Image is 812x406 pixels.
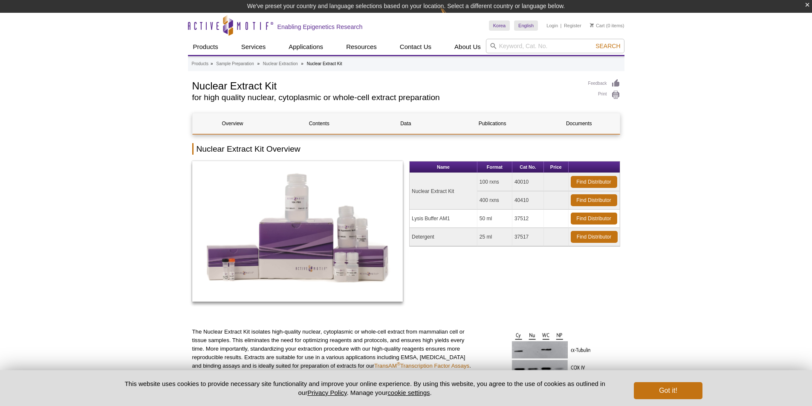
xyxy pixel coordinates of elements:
[477,161,512,173] th: Format
[512,210,544,228] td: 37512
[634,382,702,399] button: Got it!
[410,161,477,173] th: Name
[590,23,594,27] img: Your Cart
[546,23,558,29] a: Login
[211,61,213,66] li: »
[593,42,623,50] button: Search
[561,20,562,31] li: |
[571,176,617,188] a: Find Distributor
[192,94,580,101] h2: for high quality nuclear, cytoplasmic or whole-cell extract preparation
[410,173,477,210] td: Nuclear Extract Kit
[489,20,510,31] a: Korea
[374,363,469,369] a: TransAM®Transcription Factor Assays
[192,143,620,155] h2: Nuclear Extract Kit Overview
[477,191,512,210] td: 400 rxns
[283,39,328,55] a: Applications
[477,173,512,191] td: 100 rxns
[564,23,581,29] a: Register
[452,113,532,134] a: Publications
[110,379,620,397] p: This website uses cookies to provide necessary site functionality and improve your online experie...
[193,113,273,134] a: Overview
[192,60,208,68] a: Products
[512,228,544,246] td: 37517
[397,361,400,366] sup: ®
[571,213,617,225] a: Find Distributor
[216,60,254,68] a: Sample Preparation
[192,328,473,370] p: The Nuclear Extract Kit isolates high-quality nuclear, cytoplasmic or whole-cell extract from mam...
[539,113,619,134] a: Documents
[263,60,298,68] a: Nuclear Extraction
[395,39,436,55] a: Contact Us
[236,39,271,55] a: Services
[571,194,617,206] a: Find Distributor
[366,113,446,134] a: Data
[514,20,538,31] a: English
[590,23,605,29] a: Cart
[595,43,620,49] span: Search
[588,90,620,100] a: Print
[192,161,403,302] img: Nuclear Extract Kit
[410,210,477,228] td: Lysis Buffer AM1
[590,20,624,31] li: (0 items)
[257,61,260,66] li: »
[512,161,544,173] th: Cat No.
[307,61,342,66] li: Nuclear Extract Kit
[387,389,430,396] button: cookie settings
[512,191,544,210] td: 40410
[486,39,624,53] input: Keyword, Cat. No.
[512,173,544,191] td: 40010
[192,79,580,92] h1: Nuclear Extract Kit
[440,6,463,26] img: Change Here
[477,228,512,246] td: 25 ml
[301,61,303,66] li: »
[410,228,477,246] td: Detergent
[477,210,512,228] td: 50 ml
[544,161,568,173] th: Price
[571,231,618,243] a: Find Distributor
[277,23,363,31] h2: Enabling Epigenetics Research
[279,113,359,134] a: Contents
[449,39,486,55] a: About Us
[341,39,382,55] a: Resources
[307,389,347,396] a: Privacy Policy
[188,39,223,55] a: Products
[588,79,620,88] a: Feedback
